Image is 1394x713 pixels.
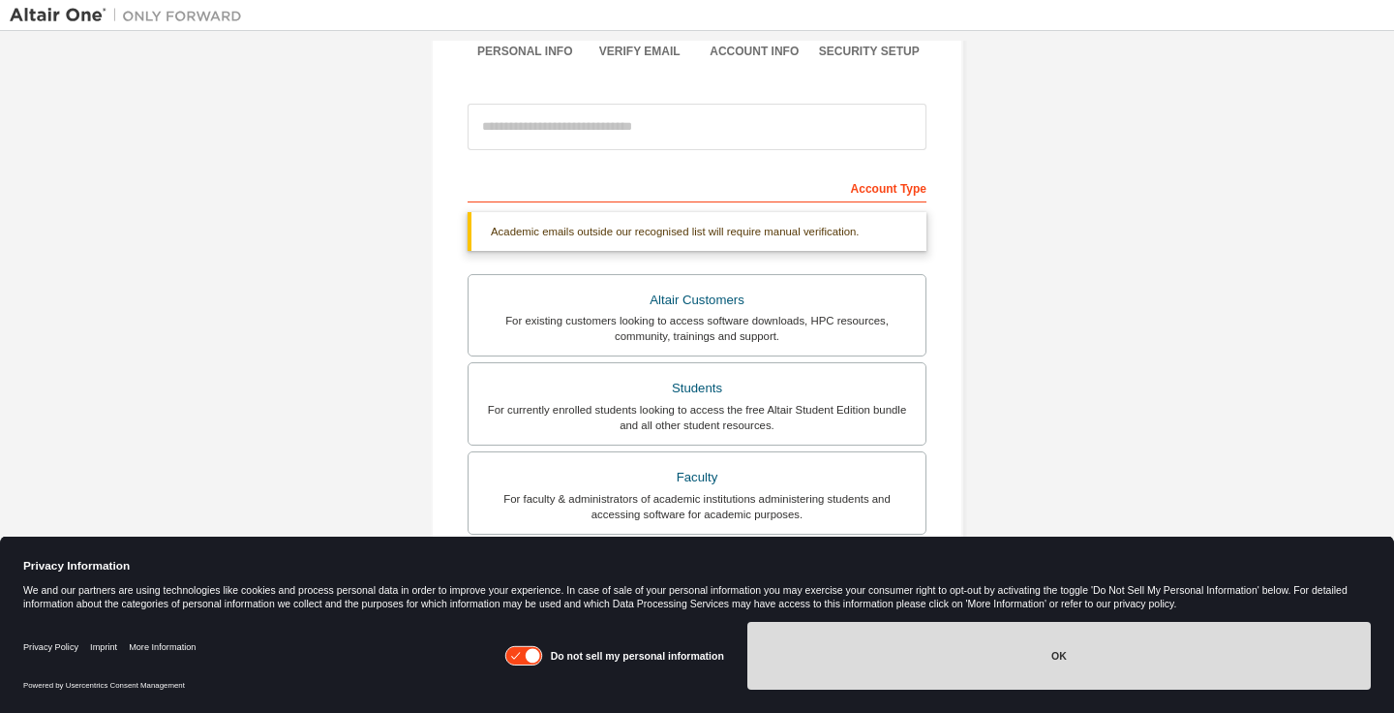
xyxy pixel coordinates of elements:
div: Students [480,375,914,402]
div: For faculty & administrators of academic institutions administering students and accessing softwa... [480,491,914,522]
div: Faculty [480,464,914,491]
img: Altair One [10,6,252,25]
div: Personal Info [468,44,583,59]
div: Academic emails outside our recognised list will require manual verification. [468,212,926,251]
div: For currently enrolled students looking to access the free Altair Student Edition bundle and all ... [480,402,914,433]
div: Security Setup [812,44,927,59]
div: For existing customers looking to access software downloads, HPC resources, community, trainings ... [480,313,914,344]
div: Verify Email [583,44,698,59]
div: Account Info [697,44,812,59]
div: Altair Customers [480,287,914,314]
div: Account Type [468,171,926,202]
